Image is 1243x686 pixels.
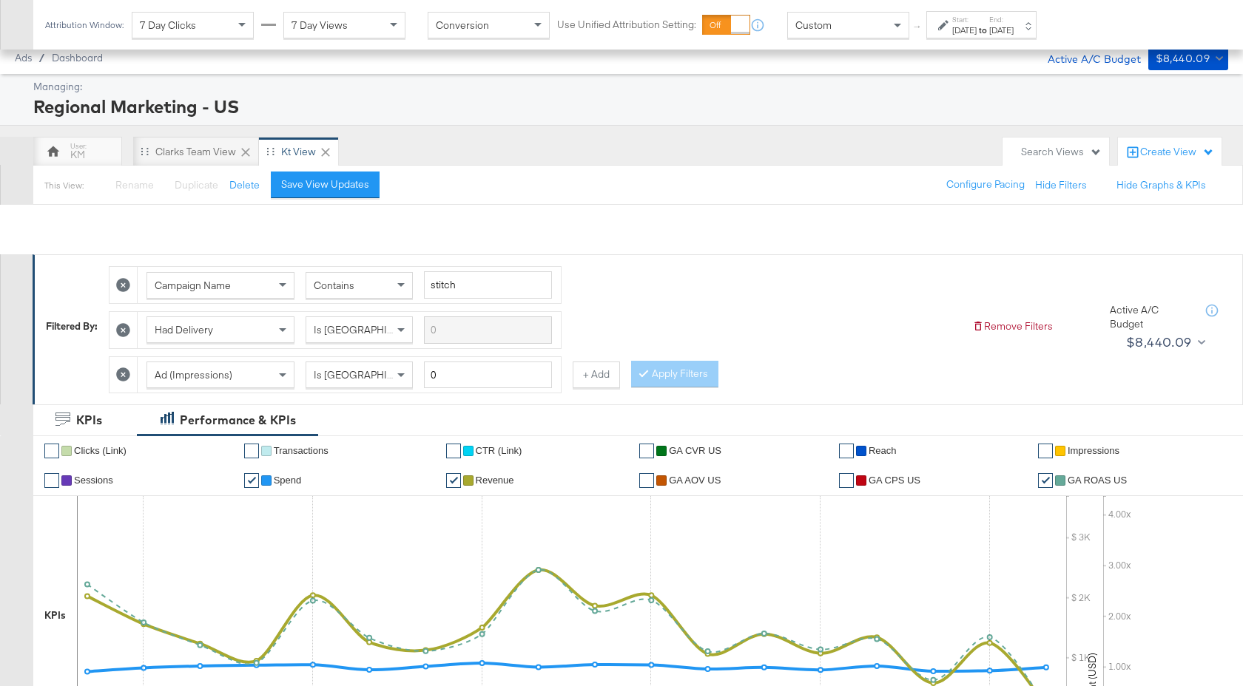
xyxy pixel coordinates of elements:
[446,444,461,458] a: ✔
[1032,47,1141,69] div: Active A/C Budget
[44,444,59,458] a: ✔
[155,368,232,381] span: Ad (Impressions)
[74,475,113,486] span: Sessions
[155,145,236,159] div: Clarks Team View
[869,475,920,486] span: GA CPS US
[1116,178,1206,192] button: Hide Graphs & KPIs
[175,178,218,191] span: Duplicate
[274,475,302,486] span: Spend
[44,473,59,488] a: ✔
[1120,330,1208,354] button: $8,440.09
[1148,47,1228,70] button: $8,440.09
[281,177,369,191] div: Save View Updates
[274,445,329,456] span: Transactions
[839,444,854,458] a: ✔
[140,18,196,32] span: 7 Day Clicks
[436,18,489,32] span: Conversion
[244,444,259,458] a: ✔
[476,445,522,456] span: CTR (Link)
[1038,473,1053,488] a: ✔
[639,444,654,458] a: ✔
[46,319,98,333] div: Filtered By:
[44,608,66,622] div: KPIs
[76,412,102,429] div: KPIs
[292,18,348,32] span: 7 Day Views
[795,18,832,32] span: Custom
[911,25,925,30] span: ↑
[1021,145,1102,159] div: Search Views
[314,323,427,336] span: Is [GEOGRAPHIC_DATA]
[1068,445,1119,456] span: Impressions
[977,24,989,35] strong: to
[52,52,103,64] a: Dashboard
[1140,145,1214,160] div: Create View
[32,52,52,64] span: /
[952,24,977,36] div: [DATE]
[557,18,696,32] label: Use Unified Attribution Setting:
[70,148,85,162] div: KM
[33,80,1225,94] div: Managing:
[141,147,149,155] div: Drag to reorder tab
[573,361,620,388] button: + Add
[1038,444,1053,458] a: ✔
[33,94,1225,119] div: Regional Marketing - US
[244,473,259,488] a: ✔
[972,319,1053,333] button: Remove Filters
[115,178,154,191] span: Rename
[1110,303,1191,330] div: Active A/C Budget
[1126,331,1192,353] div: $8,440.09
[74,445,127,456] span: Clicks (Link)
[155,323,213,336] span: Had Delivery
[936,171,1035,198] button: Configure Pacing
[314,279,354,292] span: Contains
[1035,178,1087,192] button: Hide Filters
[15,52,32,64] span: Ads
[266,147,274,155] div: Drag to reorder tab
[839,473,854,488] a: ✔
[446,473,461,488] a: ✔
[44,180,84,191] div: This View:
[639,473,654,488] a: ✔
[952,15,977,24] label: Start:
[424,316,552,344] input: Enter a search term
[229,178,260,192] button: Delete
[155,279,231,292] span: Campaign Name
[424,271,552,299] input: Enter a search term
[44,20,124,30] div: Attribution Window:
[476,475,514,486] span: Revenue
[424,361,552,389] input: Enter a number
[281,145,316,159] div: kt View
[669,475,721,486] span: GA AOV US
[314,368,427,381] span: Is [GEOGRAPHIC_DATA]
[271,171,380,198] button: Save View Updates
[1156,50,1210,68] div: $8,440.09
[1068,475,1127,486] span: GA ROAS US
[180,412,296,429] div: Performance & KPIs
[869,445,897,456] span: Reach
[989,15,1014,24] label: End:
[989,24,1014,36] div: [DATE]
[669,445,721,456] span: GA CVR US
